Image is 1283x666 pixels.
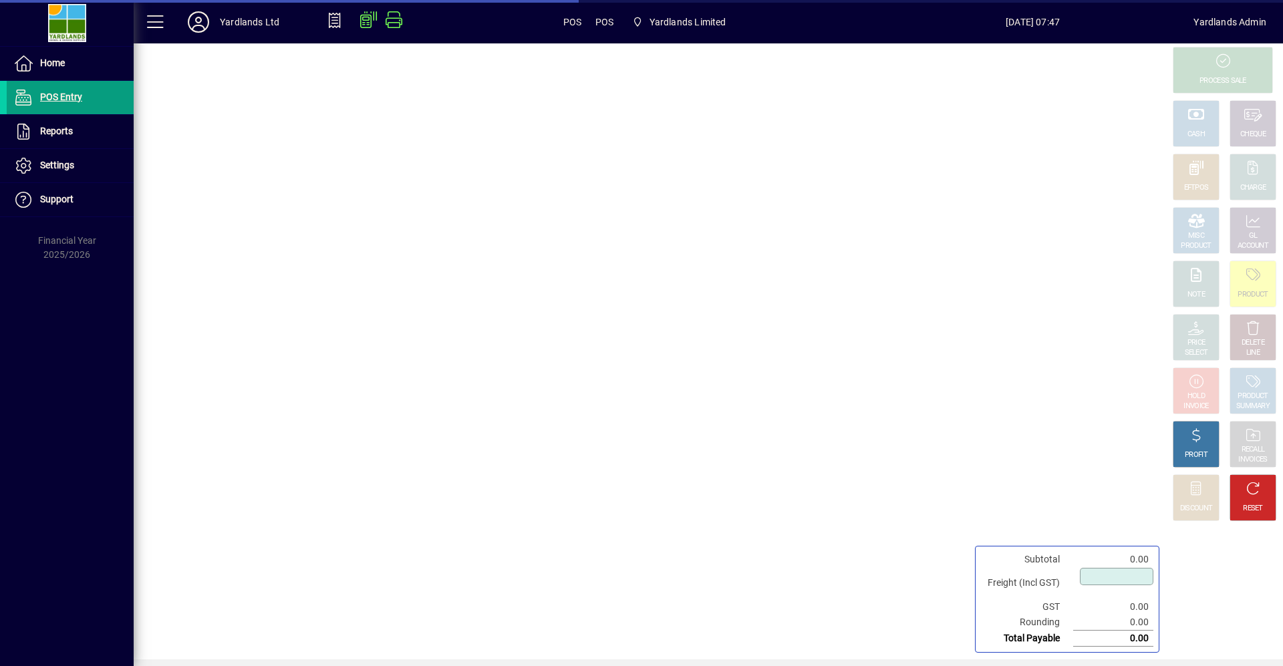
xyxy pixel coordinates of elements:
div: PROFIT [1185,450,1207,460]
span: POS [563,11,582,33]
td: GST [981,599,1073,615]
div: Yardlands Admin [1193,11,1266,33]
div: DELETE [1242,338,1264,348]
div: GL [1249,231,1258,241]
td: Rounding [981,615,1073,631]
td: 0.00 [1073,631,1153,647]
div: PRODUCT [1238,290,1268,300]
span: Settings [40,160,74,170]
div: CASH [1187,130,1205,140]
div: INVOICE [1183,401,1208,411]
div: PRODUCT [1238,391,1268,401]
span: [DATE] 07:47 [872,11,1194,33]
div: RECALL [1242,445,1265,455]
div: SELECT [1185,348,1208,358]
div: CHEQUE [1240,130,1266,140]
span: POS Entry [40,92,82,102]
div: NOTE [1187,290,1205,300]
div: RESET [1243,504,1263,514]
a: Support [7,183,134,216]
span: Yardlands Limited [650,11,726,33]
a: Reports [7,115,134,148]
a: Home [7,47,134,80]
span: Reports [40,126,73,136]
td: 0.00 [1073,599,1153,615]
td: Total Payable [981,631,1073,647]
div: PROCESS SALE [1199,76,1246,86]
div: MISC [1188,231,1204,241]
span: Home [40,57,65,68]
span: Yardlands Limited [627,10,731,34]
span: POS [595,11,614,33]
td: 0.00 [1073,615,1153,631]
div: PRODUCT [1181,241,1211,251]
a: Settings [7,149,134,182]
span: Support [40,194,74,204]
div: PRICE [1187,338,1205,348]
td: Subtotal [981,552,1073,567]
div: DISCOUNT [1180,504,1212,514]
div: SUMMARY [1236,401,1270,411]
div: ACCOUNT [1238,241,1268,251]
div: CHARGE [1240,183,1266,193]
div: EFTPOS [1184,183,1209,193]
td: 0.00 [1073,552,1153,567]
div: HOLD [1187,391,1205,401]
td: Freight (Incl GST) [981,567,1073,599]
div: LINE [1246,348,1260,358]
div: INVOICES [1238,455,1267,465]
button: Profile [177,10,220,34]
div: Yardlands Ltd [220,11,279,33]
